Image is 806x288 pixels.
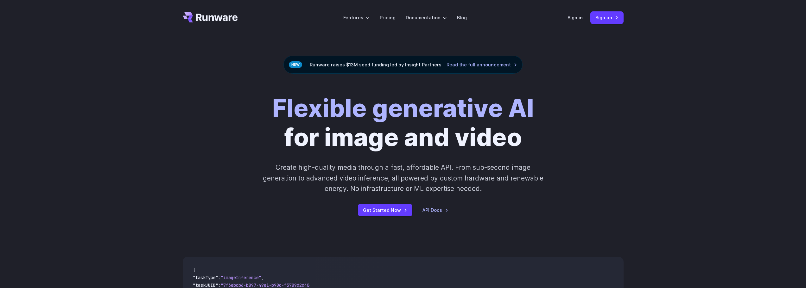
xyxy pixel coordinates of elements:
[406,14,447,21] label: Documentation
[272,94,534,152] h1: for image and video
[218,282,221,288] span: :
[283,56,523,74] div: Runware raises $13M seed funding led by Insight Partners
[262,162,544,194] p: Create high-quality media through a fast, affordable API. From sub-second image generation to adv...
[261,275,264,280] span: ,
[221,282,317,288] span: "7f3ebcb6-b897-49e1-b98c-f5789d2d40d7"
[272,94,534,123] strong: Flexible generative AI
[193,282,218,288] span: "taskUUID"
[183,12,238,22] a: Go to /
[457,14,467,21] a: Blog
[590,11,624,24] a: Sign up
[358,204,412,216] a: Get Started Now
[422,206,448,214] a: API Docs
[218,275,221,280] span: :
[343,14,370,21] label: Features
[568,14,583,21] a: Sign in
[193,275,218,280] span: "taskType"
[447,61,517,68] a: Read the full announcement
[380,14,396,21] a: Pricing
[221,275,261,280] span: "imageInference"
[193,267,195,273] span: {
